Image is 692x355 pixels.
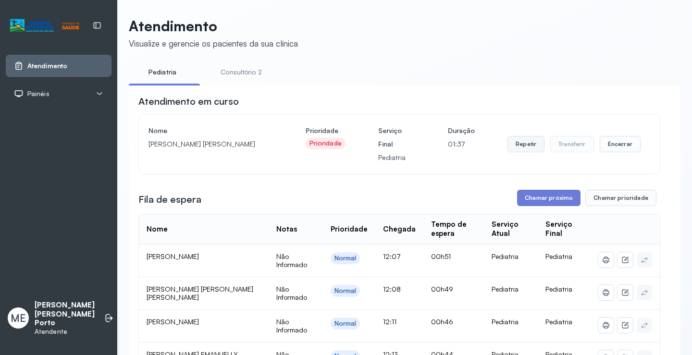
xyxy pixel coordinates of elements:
button: Repetir [507,136,544,152]
div: Notas [276,225,297,234]
button: Encerrar [600,136,641,152]
span: Não Informado [276,318,307,334]
p: Pediatria [378,151,415,164]
h4: Nome [148,124,273,137]
span: Pediatria [545,318,572,326]
span: [PERSON_NAME] [147,252,199,260]
button: Transferir [550,136,594,152]
button: Chamar prioridade [585,190,656,206]
a: Atendimento [14,61,103,71]
span: 12:11 [383,318,396,326]
button: Chamar próximo [517,190,581,206]
div: Normal [334,319,357,328]
span: 12:07 [383,252,401,260]
a: Pediatria [129,64,196,80]
span: Painéis [27,90,49,98]
p: 01:37 [448,137,475,151]
span: ME [11,312,26,324]
h3: Fila de espera [138,193,201,206]
div: Pediatria [492,318,530,326]
h4: Serviço Final [378,124,415,151]
span: 00h49 [431,285,453,293]
span: 00h46 [431,318,453,326]
div: Normal [334,287,357,295]
p: [PERSON_NAME] [PERSON_NAME] [148,137,273,151]
span: 12:08 [383,285,401,293]
div: Normal [334,254,357,262]
p: Atendente [35,328,95,336]
div: Serviço Atual [492,220,530,238]
p: [PERSON_NAME] [PERSON_NAME] Porto [35,301,95,328]
span: Atendimento [27,62,67,70]
div: Tempo de espera [431,220,476,238]
span: Pediatria [545,285,572,293]
a: Consultório 2 [208,64,275,80]
div: Nome [147,225,168,234]
img: Logotipo do estabelecimento [10,18,79,34]
span: Pediatria [545,252,572,260]
div: Serviço Final [545,220,583,238]
h4: Prioridade [306,124,346,137]
h4: Duração [448,124,475,137]
span: [PERSON_NAME] [PERSON_NAME] [PERSON_NAME] [147,285,253,302]
div: Chegada [383,225,416,234]
span: 00h51 [431,252,451,260]
span: Não Informado [276,252,307,269]
div: Pediatria [492,252,530,261]
h3: Atendimento em curso [138,95,239,108]
div: Visualize e gerencie os pacientes da sua clínica [129,38,298,49]
div: Prioridade [309,139,342,147]
div: Pediatria [492,285,530,294]
div: Prioridade [331,225,368,234]
span: Não Informado [276,285,307,302]
p: Atendimento [129,17,298,35]
span: [PERSON_NAME] [147,318,199,326]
